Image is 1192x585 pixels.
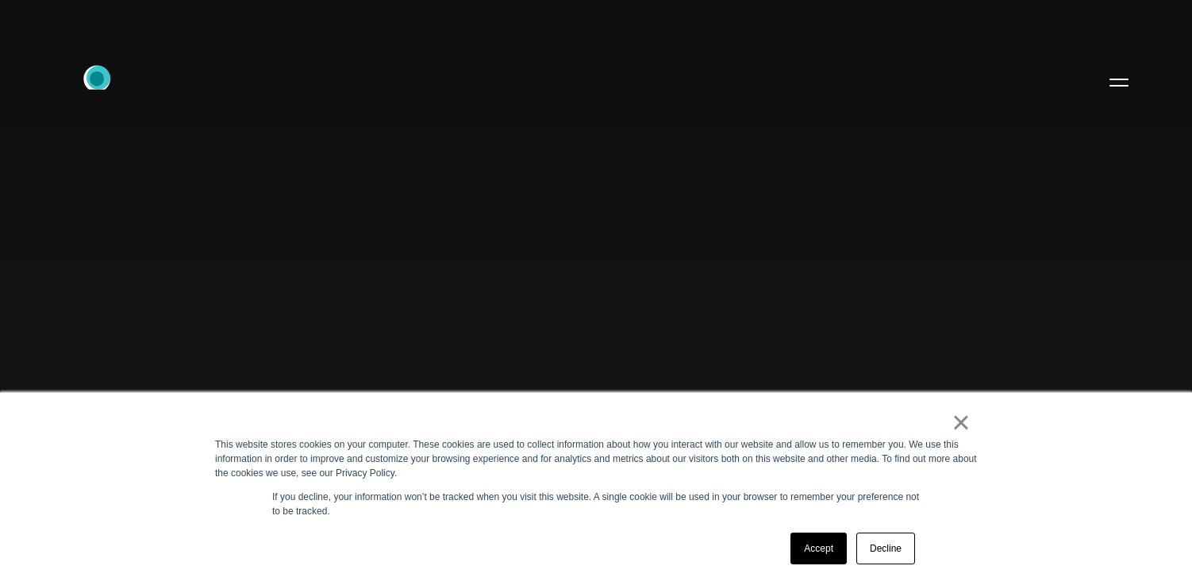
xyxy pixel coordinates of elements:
button: Open [1100,65,1138,98]
div: This website stores cookies on your computer. These cookies are used to collect information about... [215,437,977,480]
p: If you decline, your information won’t be tracked when you visit this website. A single cookie wi... [272,490,920,518]
a: × [952,415,971,429]
a: Accept [790,533,847,564]
a: Decline [856,533,915,564]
